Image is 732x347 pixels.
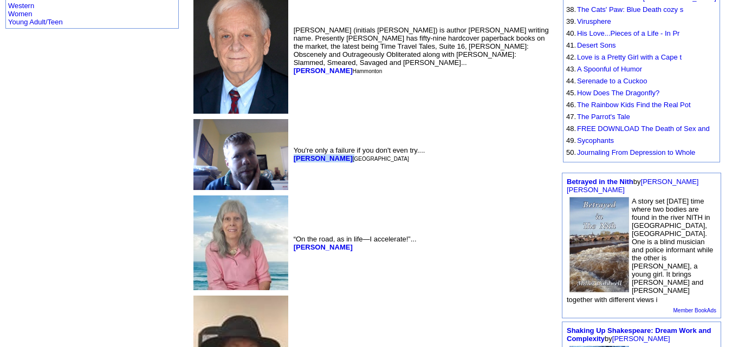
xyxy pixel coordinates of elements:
[566,87,567,88] img: shim.gif
[577,41,616,49] a: Desert Sons
[566,101,576,109] font: 46.
[577,65,642,73] a: A Spoonful of Humor
[193,119,288,190] img: 233241.jpg
[566,63,567,64] img: shim.gif
[577,5,683,14] a: The Cats' Paw: Blue Death cozy s
[577,89,659,97] a: How Does The Dragonfly?
[566,29,576,37] font: 40.
[569,197,629,292] img: 41680.jpg
[577,125,710,133] a: FREE DOWNLOAD The Death of Sex and
[566,17,576,25] font: 39.
[567,178,633,186] a: Betrayed in the Nith
[566,99,567,100] img: shim.gif
[566,89,576,97] font: 45.
[294,154,353,162] a: [PERSON_NAME]
[566,41,576,49] font: 41.
[673,307,716,313] a: Member BookAds
[566,125,576,133] font: 48.
[566,75,567,76] img: shim.gif
[566,111,567,112] img: shim.gif
[567,178,698,194] a: [PERSON_NAME] [PERSON_NAME]
[566,136,576,145] font: 49.
[294,67,353,75] a: [PERSON_NAME]
[566,5,576,14] font: 38.
[566,51,567,52] img: shim.gif
[577,148,695,156] a: Journaling From Depression to Whole
[566,123,567,123] img: shim.gif
[566,148,576,156] font: 50.
[577,17,611,25] a: Virusphere
[566,113,576,121] font: 47.
[566,53,576,61] font: 42.
[193,195,288,290] img: 65583.jpg
[612,335,670,343] a: [PERSON_NAME]
[353,156,409,162] font: [GEOGRAPHIC_DATA]
[294,146,425,162] font: You're only a failure if you don't even try....
[577,77,647,85] a: Serenade to a Cuckoo
[294,243,353,251] a: [PERSON_NAME]
[577,113,630,121] a: The Parrot's Tale
[8,2,34,10] a: Western
[567,197,713,304] font: A story set [DATE] time where two bodies are found in the river NITH in [GEOGRAPHIC_DATA], [GEOGR...
[566,65,576,73] font: 43.
[567,178,698,194] font: by
[294,26,549,75] font: [PERSON_NAME] (initials [PERSON_NAME]) is author [PERSON_NAME] writing name. Presently [PERSON_NA...
[8,18,63,26] a: Young Adult/Teen
[567,326,711,343] font: by
[577,29,679,37] a: His Love...Pieces of a Life - In Pr
[8,10,33,18] a: Women
[577,101,691,109] a: The Rainbow Kids Find the Real Pot
[577,53,682,61] a: Love is a Pretty Girl with a Cape t
[566,77,576,85] font: 44.
[294,235,417,251] font: “On the road, as in life—I accelerate!”...
[567,326,711,343] a: Shaking Up Shakespeare: Dream Work and Complexity
[353,68,382,74] font: Hammonton
[577,136,614,145] a: Sycophants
